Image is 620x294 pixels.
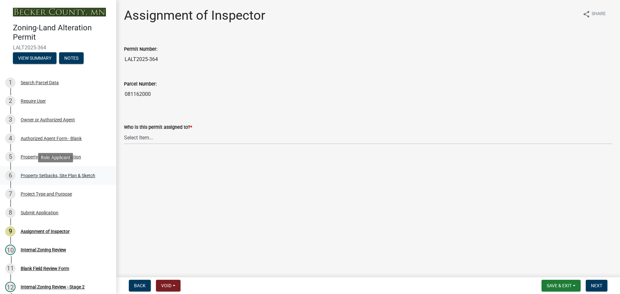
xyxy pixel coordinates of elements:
[547,283,572,288] span: Save & Exit
[156,280,181,291] button: Void
[583,10,590,18] i: share
[5,189,15,199] div: 7
[13,8,106,16] img: Becker County, Minnesota
[13,52,57,64] button: View Summary
[5,208,15,218] div: 8
[5,226,15,237] div: 9
[5,152,15,162] div: 5
[577,8,611,20] button: shareShare
[21,192,72,196] div: Project Type and Purpose
[5,133,15,144] div: 4
[129,280,151,291] button: Back
[21,99,46,103] div: Require User
[124,82,157,86] label: Parcel Number:
[542,280,581,291] button: Save & Exit
[5,282,15,292] div: 12
[21,229,70,234] div: Assignment of Inspector
[59,52,84,64] button: Notes
[124,125,192,130] label: Who is this permit assigned to?
[13,56,57,61] wm-modal-confirm: Summary
[586,280,607,291] button: Next
[5,77,15,88] div: 1
[5,96,15,106] div: 2
[59,56,84,61] wm-modal-confirm: Notes
[134,283,146,288] span: Back
[21,248,66,252] div: Internal Zoning Review
[21,136,82,141] div: Authorized Agent Form - Blank
[21,266,69,271] div: Blank Field Review Form
[38,153,73,162] div: Role: Applicant
[5,115,15,125] div: 3
[5,263,15,274] div: 11
[124,8,265,23] h1: Assignment of Inspector
[21,80,59,85] div: Search Parcel Data
[13,23,111,42] h4: Zoning-Land Alteration Permit
[21,117,75,122] div: Owner or Authorized Agent
[21,173,95,178] div: Property Setbacks, Site Plan & Sketch
[5,245,15,255] div: 10
[5,170,15,181] div: 6
[21,210,58,215] div: Submit Application
[161,283,171,288] span: Void
[592,10,606,18] span: Share
[13,45,103,51] span: LALT2025-364
[591,283,602,288] span: Next
[21,285,85,289] div: Internal Zoning Review - Stage 2
[21,155,81,159] div: Property & Owner Information
[124,47,157,52] label: Permit Number:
